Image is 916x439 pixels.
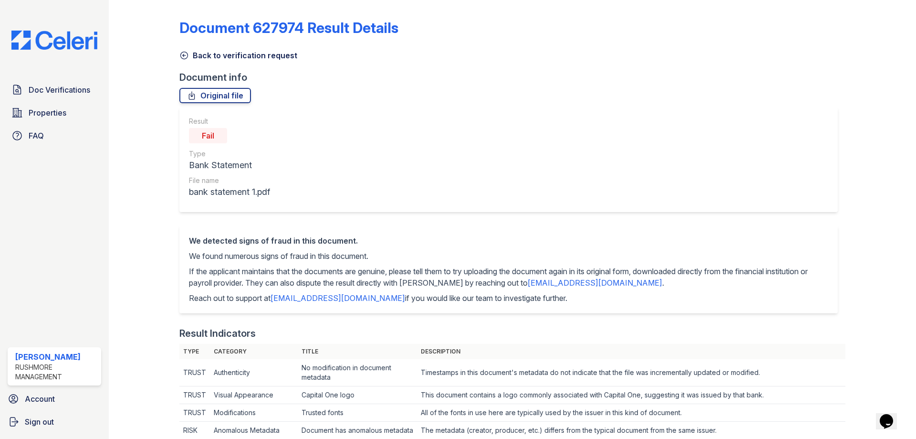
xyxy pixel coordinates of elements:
[179,88,251,103] a: Original file
[179,50,297,61] a: Back to verification request
[8,80,101,99] a: Doc Verifications
[4,412,105,431] a: Sign out
[210,404,298,422] td: Modifications
[189,250,828,262] p: We found numerous signs of fraud in this document.
[417,404,845,422] td: All of the fonts in use here are typically used by the issuer in this kind of document.
[417,359,845,386] td: Timestamps in this document's metadata do not indicate that the file was incrementally updated or...
[29,107,66,118] span: Properties
[29,84,90,96] span: Doc Verifications
[189,159,270,172] div: Bank Statement
[179,404,210,422] td: TRUST
[189,128,227,143] div: Fail
[189,149,270,159] div: Type
[179,71,845,84] div: Document info
[210,359,298,386] td: Authenticity
[179,386,210,404] td: TRUST
[189,185,270,199] div: bank statement 1.pdf
[25,416,54,428] span: Sign out
[189,292,828,304] p: Reach out to support at if you would like our team to investigate further.
[662,278,664,288] span: .
[179,327,256,340] div: Result Indicators
[189,266,828,289] p: If the applicant maintains that the documents are genuine, please tell them to try uploading the ...
[189,176,270,185] div: File name
[29,130,44,141] span: FAQ
[298,404,417,422] td: Trusted fonts
[4,31,105,50] img: CE_Logo_Blue-a8612792a0a2168367f1c8372b55b34899dd931a85d93a1a3d3e32e68fde9ad4.png
[298,344,417,359] th: Title
[210,344,298,359] th: Category
[189,235,828,246] div: We detected signs of fraud in this document.
[25,393,55,405] span: Account
[417,386,845,404] td: This document contains a logo commonly associated with Capital One, suggesting it was issued by t...
[8,103,101,122] a: Properties
[8,126,101,145] a: FAQ
[4,389,105,408] a: Account
[15,351,97,363] div: [PERSON_NAME]
[189,117,270,126] div: Result
[179,19,398,36] a: Document 627974 Result Details
[417,344,845,359] th: Description
[179,359,210,386] td: TRUST
[876,401,906,429] iframe: chat widget
[298,359,417,386] td: No modification in document metadata
[15,363,97,382] div: Rushmore Management
[210,386,298,404] td: Visual Appearance
[271,293,405,303] a: [EMAIL_ADDRESS][DOMAIN_NAME]
[528,278,662,288] a: [EMAIL_ADDRESS][DOMAIN_NAME]
[179,344,210,359] th: Type
[298,386,417,404] td: Capital One logo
